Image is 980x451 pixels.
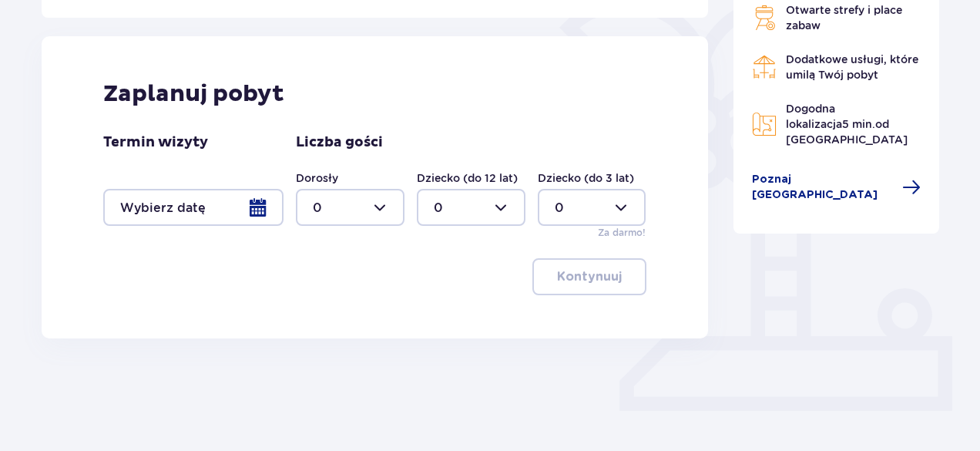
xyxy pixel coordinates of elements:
p: Termin wizyty [103,133,208,152]
span: Dogodna lokalizacja od [GEOGRAPHIC_DATA] [786,103,908,146]
img: Map Icon [752,112,777,136]
label: Dorosły [296,170,338,186]
p: Zaplanuj pobyt [103,79,284,109]
img: Restaurant Icon [752,55,777,79]
span: Otwarte strefy i place zabaw [786,4,902,32]
button: Kontynuuj [532,258,646,295]
a: Poznaj [GEOGRAPHIC_DATA] [752,172,921,203]
span: Poznaj [GEOGRAPHIC_DATA] [752,172,894,203]
img: Grill Icon [752,5,777,30]
span: Dodatkowe usługi, które umilą Twój pobyt [786,53,918,81]
label: Dziecko (do 12 lat) [417,170,518,186]
p: Liczba gości [296,133,383,152]
p: Za darmo! [598,226,646,240]
p: Kontynuuj [557,268,622,285]
span: 5 min. [842,118,875,130]
label: Dziecko (do 3 lat) [538,170,634,186]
